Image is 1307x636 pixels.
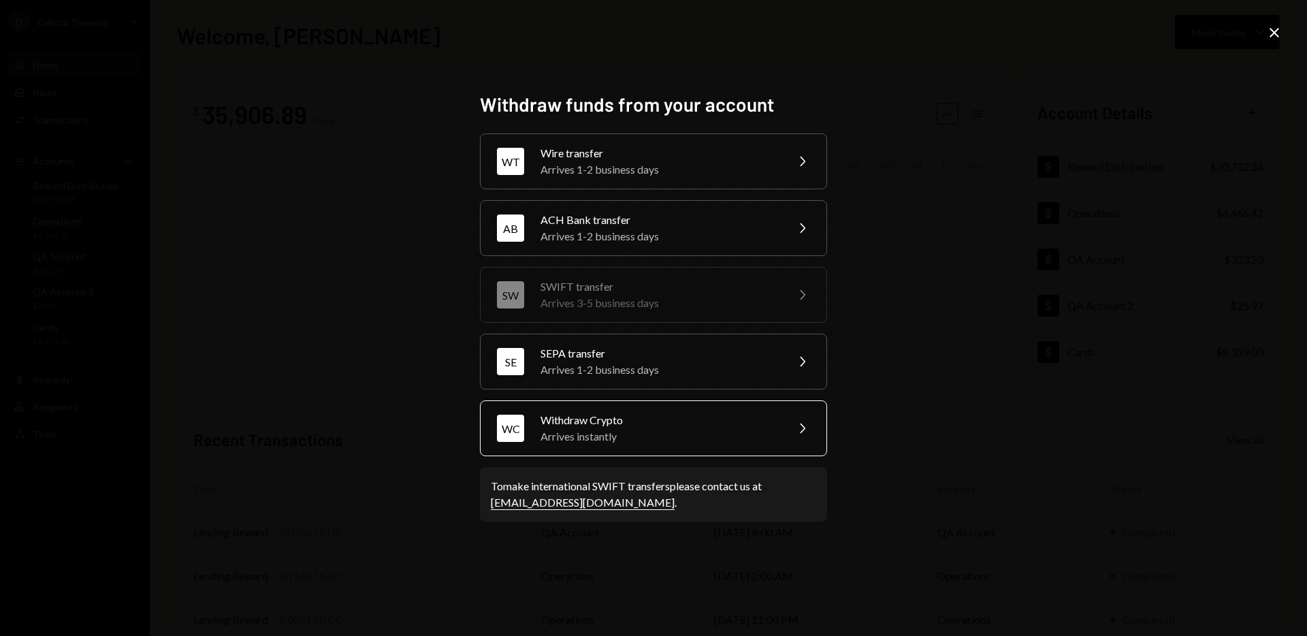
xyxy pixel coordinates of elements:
[540,428,777,445] div: Arrives instantly
[480,91,827,118] h2: Withdraw funds from your account
[480,200,827,256] button: ABACH Bank transferArrives 1-2 business days
[540,228,777,244] div: Arrives 1-2 business days
[480,267,827,323] button: SWSWIFT transferArrives 3-5 business days
[540,161,777,178] div: Arrives 1-2 business days
[491,496,675,510] a: [EMAIL_ADDRESS][DOMAIN_NAME]
[497,281,524,308] div: SW
[480,334,827,389] button: SESEPA transferArrives 1-2 business days
[540,295,777,311] div: Arrives 3-5 business days
[540,412,777,428] div: Withdraw Crypto
[540,212,777,228] div: ACH Bank transfer
[497,214,524,242] div: AB
[480,133,827,189] button: WTWire transferArrives 1-2 business days
[491,478,816,511] div: To make international SWIFT transfers please contact us at .
[540,145,777,161] div: Wire transfer
[540,279,777,295] div: SWIFT transfer
[497,415,524,442] div: WC
[497,348,524,375] div: SE
[480,400,827,456] button: WCWithdraw CryptoArrives instantly
[540,345,777,362] div: SEPA transfer
[540,362,777,378] div: Arrives 1-2 business days
[497,148,524,175] div: WT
